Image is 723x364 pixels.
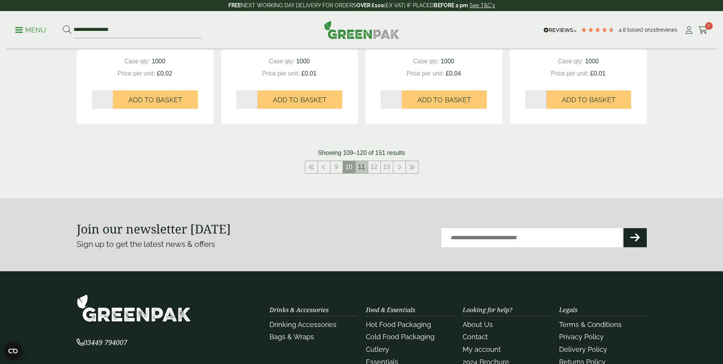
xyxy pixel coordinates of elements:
a: 12 [368,161,380,173]
span: 1000 [152,58,165,64]
strong: OVER £100 [356,2,384,8]
button: Open CMP widget [4,342,22,360]
span: 0 [705,22,713,30]
span: Price per unit: [262,70,300,77]
button: Add to Basket [257,90,342,109]
button: Add to Basket [113,90,198,109]
a: 9 [330,161,343,173]
button: Add to Basket [402,90,487,109]
span: £0.04 [446,70,461,77]
span: 10 [343,161,355,173]
span: 1000 [296,58,310,64]
span: £0.02 [157,70,172,77]
span: Based on [627,27,651,33]
a: See T&C's [470,2,495,8]
img: GreenPak Supplies [324,21,399,39]
span: Add to Basket [128,96,182,104]
i: Cart [698,26,708,34]
a: Bags & Wraps [269,333,314,341]
span: Add to Basket [417,96,471,104]
a: Cutlery [366,345,389,353]
span: £0.01 [301,70,317,77]
a: Drinking Accessories [269,321,337,329]
span: Case qty: [124,58,150,64]
a: Terms & Conditions [559,321,622,329]
a: Contact [463,333,488,341]
a: Delivery Policy [559,345,607,353]
span: reviews [659,27,677,33]
span: 1000 [585,58,599,64]
a: Privacy Policy [559,333,604,341]
strong: Join our newsletter [DATE] [77,221,231,237]
a: Hot Food Packaging [366,321,431,329]
a: My account [463,345,501,353]
a: Menu [15,26,46,33]
p: Showing 109–120 of 151 results [318,148,405,158]
img: REVIEWS.io [543,27,577,33]
strong: FREE [228,2,241,8]
span: 03449 794007 [77,338,127,347]
a: About Us [463,321,493,329]
a: Cold Food Packaging [366,333,434,341]
span: 216 [651,27,659,33]
p: Sign up to get the latest news & offers [77,238,333,250]
span: 1000 [441,58,454,64]
span: £0.01 [590,70,606,77]
i: My Account [684,26,694,34]
div: 4.79 Stars [580,26,615,33]
span: Case qty: [413,58,439,64]
a: 0 [698,24,708,36]
button: Add to Basket [546,90,631,109]
strong: BEFORE 2 pm [434,2,468,8]
span: Add to Basket [273,96,327,104]
span: Price per unit: [406,70,444,77]
a: 03449 794007 [77,339,127,346]
p: Menu [15,26,46,35]
span: Case qty: [269,58,295,64]
span: Case qty: [558,58,584,64]
a: 13 [381,161,393,173]
a: 11 [356,161,368,173]
span: Price per unit: [117,70,155,77]
span: Price per unit: [551,70,588,77]
span: 4.8 [619,27,627,33]
img: GreenPak Supplies [77,294,191,322]
span: Add to Basket [562,96,616,104]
